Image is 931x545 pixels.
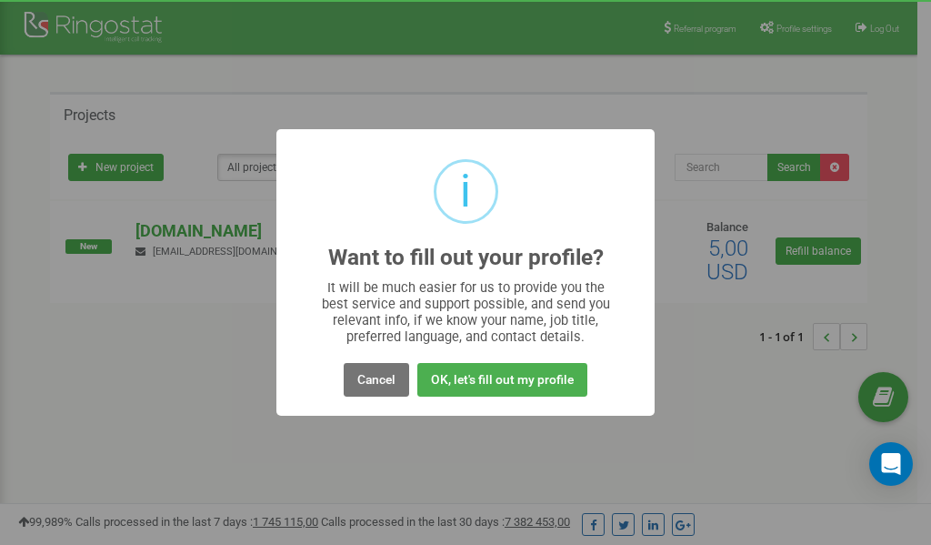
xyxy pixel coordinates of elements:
[328,246,604,270] h2: Want to fill out your profile?
[869,442,913,486] div: Open Intercom Messenger
[460,162,471,221] div: i
[313,279,619,345] div: It will be much easier for us to provide you the best service and support possible, and send you ...
[344,363,409,397] button: Cancel
[417,363,587,397] button: OK, let's fill out my profile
